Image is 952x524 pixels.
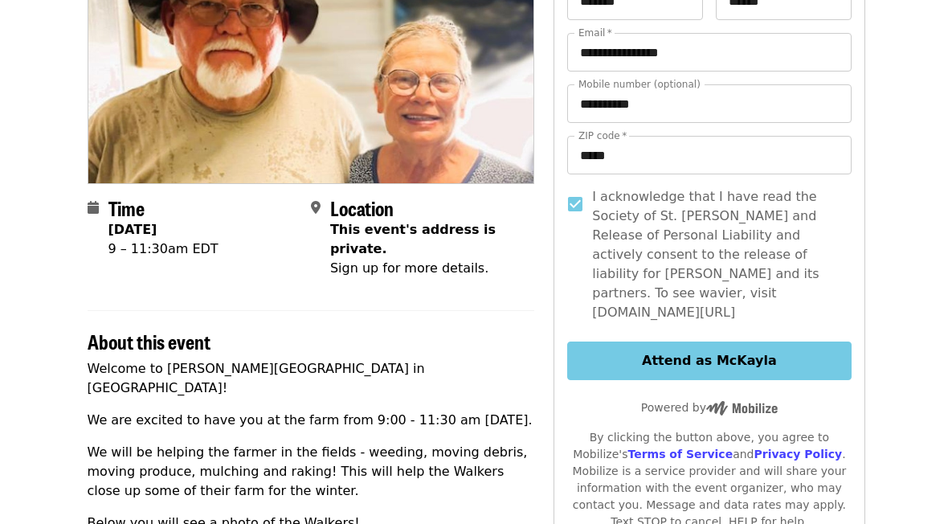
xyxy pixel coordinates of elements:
a: Terms of Service [627,448,733,461]
input: Email [567,33,851,72]
span: Time [108,194,145,222]
label: Email [578,28,612,38]
span: Sign up for more details. [330,260,488,276]
span: Powered by [641,401,778,414]
strong: [DATE] [108,222,157,237]
button: Attend as McKayla [567,342,851,380]
img: Powered by Mobilize [706,401,778,416]
p: We will be helping the farmer in the fields - weeding, moving debris, moving produce, mulching an... [88,443,535,501]
label: Mobile number (optional) [578,80,701,89]
span: About this event [88,327,210,355]
i: calendar icon [88,200,99,215]
div: 9 – 11:30am EDT [108,239,219,259]
input: ZIP code [567,136,851,174]
span: I acknowledge that I have read the Society of St. [PERSON_NAME] and Release of Personal Liability... [592,187,838,322]
p: We are excited to have you at the farm from 9:00 - 11:30 am [DATE]. [88,411,535,430]
label: ZIP code [578,131,627,141]
span: Location [330,194,394,222]
p: Welcome to [PERSON_NAME][GEOGRAPHIC_DATA] in [GEOGRAPHIC_DATA]! [88,359,535,398]
input: Mobile number (optional) [567,84,851,123]
i: map-marker-alt icon [311,200,321,215]
a: Privacy Policy [754,448,842,461]
span: This event's address is private. [330,222,496,256]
